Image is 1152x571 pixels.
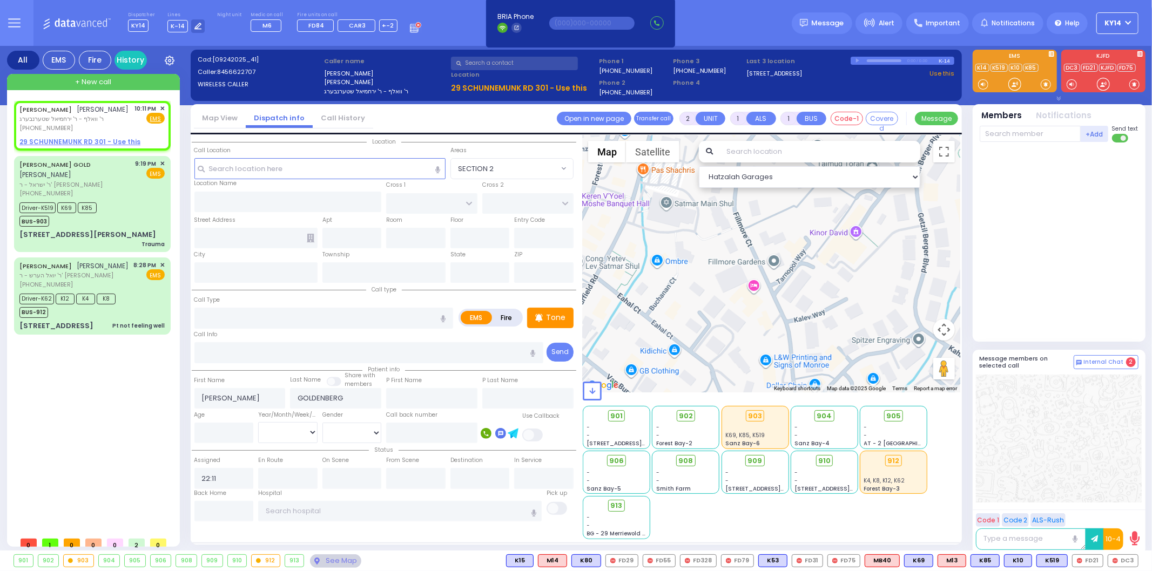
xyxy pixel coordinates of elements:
button: Drag Pegman onto the map to open Street View [933,358,955,379]
label: In Service [514,456,542,465]
div: Fire [79,51,111,70]
span: Phone 4 [673,78,743,87]
button: +Add [1081,126,1109,142]
label: State [450,250,466,259]
a: [STREET_ADDRESS] [747,69,803,78]
span: 2 [129,539,145,547]
span: - [587,477,590,485]
span: - [587,431,590,439]
div: K-14 [939,57,954,65]
div: FD55 [643,554,676,567]
div: 901 [14,555,33,567]
div: M13 [938,554,966,567]
span: Sanz Bay-6 [725,439,760,447]
span: - [587,521,590,529]
label: From Scene [386,456,419,465]
label: Destination [450,456,483,465]
label: Hospital [258,489,282,498]
span: 0 [150,539,166,547]
span: K12 [56,294,75,304]
span: - [794,468,798,477]
img: Logo [43,16,114,30]
a: K85 [1023,64,1039,72]
a: Open in new page [557,112,631,125]
div: K80 [571,554,601,567]
label: Use Callback [522,412,560,420]
span: BUS-912 [19,307,48,318]
span: - [656,477,659,485]
label: KJFD [1061,53,1146,61]
div: 905 [125,555,145,567]
span: [PERSON_NAME] [19,170,71,179]
span: ✕ [160,104,165,113]
span: K-14 [167,20,188,32]
span: - [725,468,729,477]
a: History [114,51,147,70]
span: K85 [78,202,97,213]
label: Location Name [194,179,237,188]
span: BUS-903 [19,216,49,227]
span: K8 [97,294,116,304]
div: 908 [176,555,197,567]
div: K519 [1036,554,1068,567]
a: DC3 [1064,64,1080,72]
span: [PHONE_NUMBER] [19,124,73,132]
input: Search hospital [258,501,542,521]
span: K4 [76,294,95,304]
label: Call Location [194,146,231,155]
div: K10 [1004,554,1032,567]
span: 0 [85,539,102,547]
span: Notifications [992,18,1035,28]
a: KJFD [1099,64,1116,72]
label: Call Info [194,330,218,339]
label: [PHONE_NUMBER] [673,66,726,74]
span: - [656,423,659,431]
label: Caller name [324,57,447,66]
span: 906 [609,456,624,466]
input: Search location here [194,158,446,179]
label: Areas [450,146,467,155]
div: [STREET_ADDRESS][PERSON_NAME] [19,229,156,240]
label: Call Type [194,296,220,304]
div: FD75 [827,554,860,567]
input: Search a contact [451,57,578,70]
span: Driver-K62 [19,294,54,304]
div: BLS [904,554,933,567]
div: M14 [538,554,567,567]
a: [PERSON_NAME] [19,105,72,114]
span: Phone 1 [599,57,669,66]
div: 902 [38,555,59,567]
label: EMS [973,53,1057,61]
span: +-2 [382,21,394,30]
div: MB40 [865,554,900,567]
a: FD21 [1081,64,1098,72]
a: FD75 [1117,64,1136,72]
span: members [345,380,372,388]
span: [PERSON_NAME] [77,261,129,270]
div: ALS [538,554,567,567]
div: Pt not feeling well [112,322,165,330]
span: KY14 [1105,18,1122,28]
span: K4, K8, K12, K62 [864,477,905,485]
label: ZIP [514,250,522,259]
span: KY14 [128,19,149,32]
button: Code-1 [831,112,863,125]
img: red-radio-icon.svg [797,558,802,563]
button: ALS [746,112,776,125]
div: K85 [971,554,1000,567]
div: BLS [1036,554,1068,567]
span: K69, K85, K519 [725,431,765,439]
span: 1 [42,539,58,547]
span: 9:19 PM [136,160,157,168]
span: EMS [146,168,165,179]
div: 913 [285,555,304,567]
label: P First Name [386,376,422,385]
span: EMS [146,269,165,280]
div: 903 [64,555,93,567]
label: P Last Name [482,376,518,385]
label: Gender [322,411,343,419]
div: 912 [885,455,902,467]
button: Toggle fullscreen view [933,141,955,162]
div: FD328 [680,554,717,567]
a: K519 [991,64,1008,72]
